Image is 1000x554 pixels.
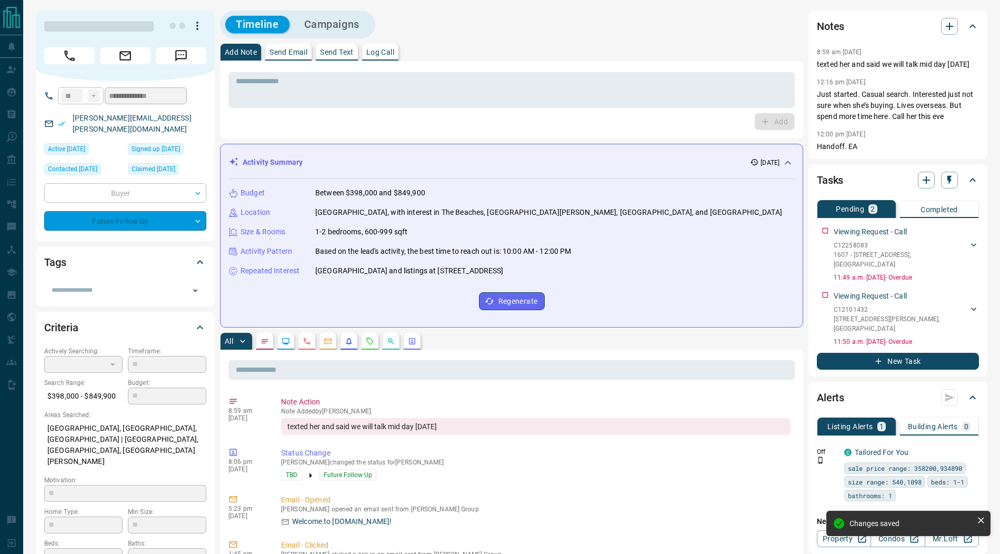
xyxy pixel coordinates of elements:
[44,315,206,340] div: Criteria
[281,506,791,513] p: [PERSON_NAME] opened an email sent from [PERSON_NAME] Group
[281,448,791,459] p: Status Change
[817,141,979,152] p: Handoff. EA
[817,389,844,406] h2: Alerts
[241,207,270,218] p: Location
[294,16,370,33] button: Campaigns
[128,347,206,356] p: Timeframe:
[848,477,922,487] span: size range: 540,1098
[366,48,394,56] p: Log Call
[834,226,907,238] p: Viewing Request - Call
[281,459,791,466] p: [PERSON_NAME] changed the status for [PERSON_NAME]
[281,397,791,408] p: Note Action
[128,539,206,548] p: Baths:
[834,241,968,250] p: C12258083
[931,477,964,487] span: beds: 1-1
[817,48,862,56] p: 8:59 am [DATE]
[827,423,873,430] p: Listing Alerts
[44,378,123,388] p: Search Range:
[324,470,372,480] span: Future Follow Up
[324,337,332,345] svg: Emails
[44,163,123,178] div: Tue Aug 12 2025
[345,337,353,345] svg: Listing Alerts
[44,47,95,64] span: Call
[228,458,265,466] p: 8:06 pm
[817,530,871,547] a: Property
[225,16,289,33] button: Timeline
[241,187,265,199] p: Budget
[908,423,958,430] p: Building Alerts
[817,131,865,138] p: 12:00 pm [DATE]
[44,507,123,517] p: Home Type:
[48,164,97,174] span: Contacted [DATE]
[408,337,416,345] svg: Agent Actions
[44,319,78,336] h2: Criteria
[817,89,979,122] p: Just started. Casual search. Interested just not sure when she’s buying. Lives overseas. But spen...
[315,226,407,238] p: 1-2 bedrooms, 600-999 sqft
[132,164,175,174] span: Claimed [DATE]
[315,265,504,276] p: [GEOGRAPHIC_DATA] and listings at [STREET_ADDRESS]
[834,305,968,314] p: C12101432
[73,114,192,133] a: [PERSON_NAME][EMAIL_ADDRESS][PERSON_NAME][DOMAIN_NAME]
[320,48,354,56] p: Send Text
[228,466,265,473] p: [DATE]
[849,519,973,528] div: Changes saved
[282,337,290,345] svg: Lead Browsing Activity
[817,167,979,193] div: Tasks
[128,143,206,158] div: Tue Aug 12 2025
[879,423,884,430] p: 1
[44,539,123,548] p: Beds:
[921,206,958,213] p: Completed
[817,353,979,370] button: New Task
[243,157,303,168] p: Activity Summary
[228,407,265,414] p: 8:59 am
[834,337,979,347] p: 11:50 a.m. [DATE] - Overdue
[855,448,908,457] a: Tailored For You
[387,337,395,345] svg: Opportunities
[261,337,269,345] svg: Notes
[44,347,123,356] p: Actively Searching:
[132,144,180,154] span: Signed up [DATE]
[44,254,66,271] h2: Tags
[44,250,206,275] div: Tags
[281,540,791,551] p: Email - Clicked
[479,292,545,310] button: Regenerate
[817,14,979,39] div: Notes
[44,420,206,470] p: [GEOGRAPHIC_DATA], [GEOGRAPHIC_DATA], [GEOGRAPHIC_DATA] | [GEOGRAPHIC_DATA], [GEOGRAPHIC_DATA], [...
[834,273,979,282] p: 11:49 a.m. [DATE] - Overdue
[834,314,968,333] p: [STREET_ADDRESS][PERSON_NAME] , [GEOGRAPHIC_DATA]
[228,512,265,520] p: [DATE]
[44,410,206,420] p: Areas Searched:
[848,463,962,473] span: sale price range: 358200,934890
[286,470,297,480] span: TBD
[228,414,265,422] p: [DATE]
[834,239,979,271] div: C122580831607 - [STREET_ADDRESS],[GEOGRAPHIC_DATA]
[964,423,968,430] p: 0
[303,337,311,345] svg: Calls
[817,172,843,189] h2: Tasks
[228,505,265,512] p: 5:23 pm
[44,211,206,231] div: Future Follow Up
[834,303,979,335] div: C12101432[STREET_ADDRESS][PERSON_NAME],[GEOGRAPHIC_DATA]
[128,378,206,388] p: Budget:
[44,388,123,405] p: $398,000 - $849,900
[48,144,85,154] span: Active [DATE]
[229,153,794,172] div: Activity Summary[DATE]
[836,205,864,213] p: Pending
[848,490,892,501] span: bathrooms: 1
[871,205,875,213] p: 2
[44,143,123,158] div: Tue Aug 12 2025
[315,207,782,218] p: [GEOGRAPHIC_DATA], with interest in The Beaches, [GEOGRAPHIC_DATA][PERSON_NAME], [GEOGRAPHIC_DATA...
[241,246,292,257] p: Activity Pattern
[315,187,425,199] p: Between $398,000 and $849,900
[241,265,299,276] p: Repeated Interest
[281,418,791,435] div: texted her and said we will talk mid day [DATE]
[281,408,791,415] p: Note Added by [PERSON_NAME]
[834,250,968,269] p: 1607 - [STREET_ADDRESS] , [GEOGRAPHIC_DATA]
[817,457,824,464] svg: Push Notification Only
[834,291,907,302] p: Viewing Request - Call
[817,59,979,70] p: texted her and said we will talk mid day [DATE]
[225,338,233,345] p: All
[817,516,979,527] p: New Alert:
[128,507,206,517] p: Min Size:
[366,337,374,345] svg: Requests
